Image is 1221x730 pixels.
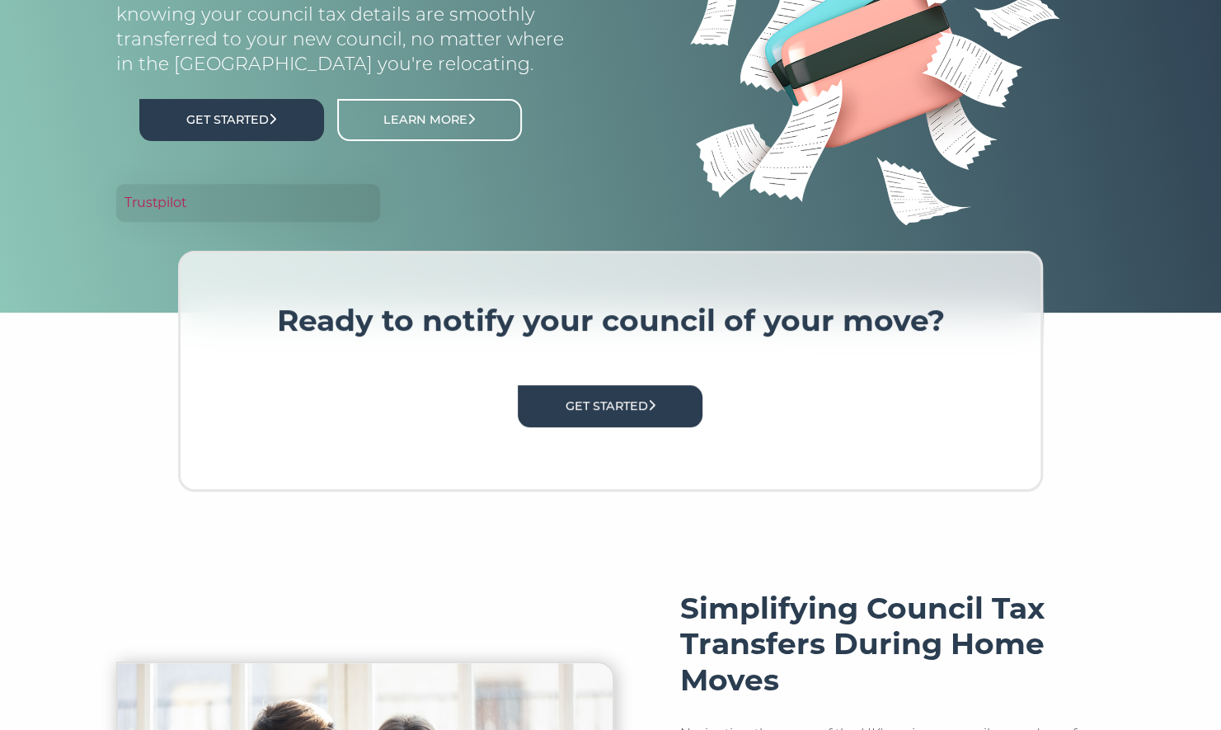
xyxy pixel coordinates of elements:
[124,195,186,210] a: Trustpilot
[337,99,522,141] a: Learn More
[139,99,324,141] a: Get Started
[230,303,992,339] h3: Ready to notify your council of your move?
[518,385,702,427] a: Get Started
[680,591,1106,699] h3: Simplifying Council Tax Transfers During Home Moves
